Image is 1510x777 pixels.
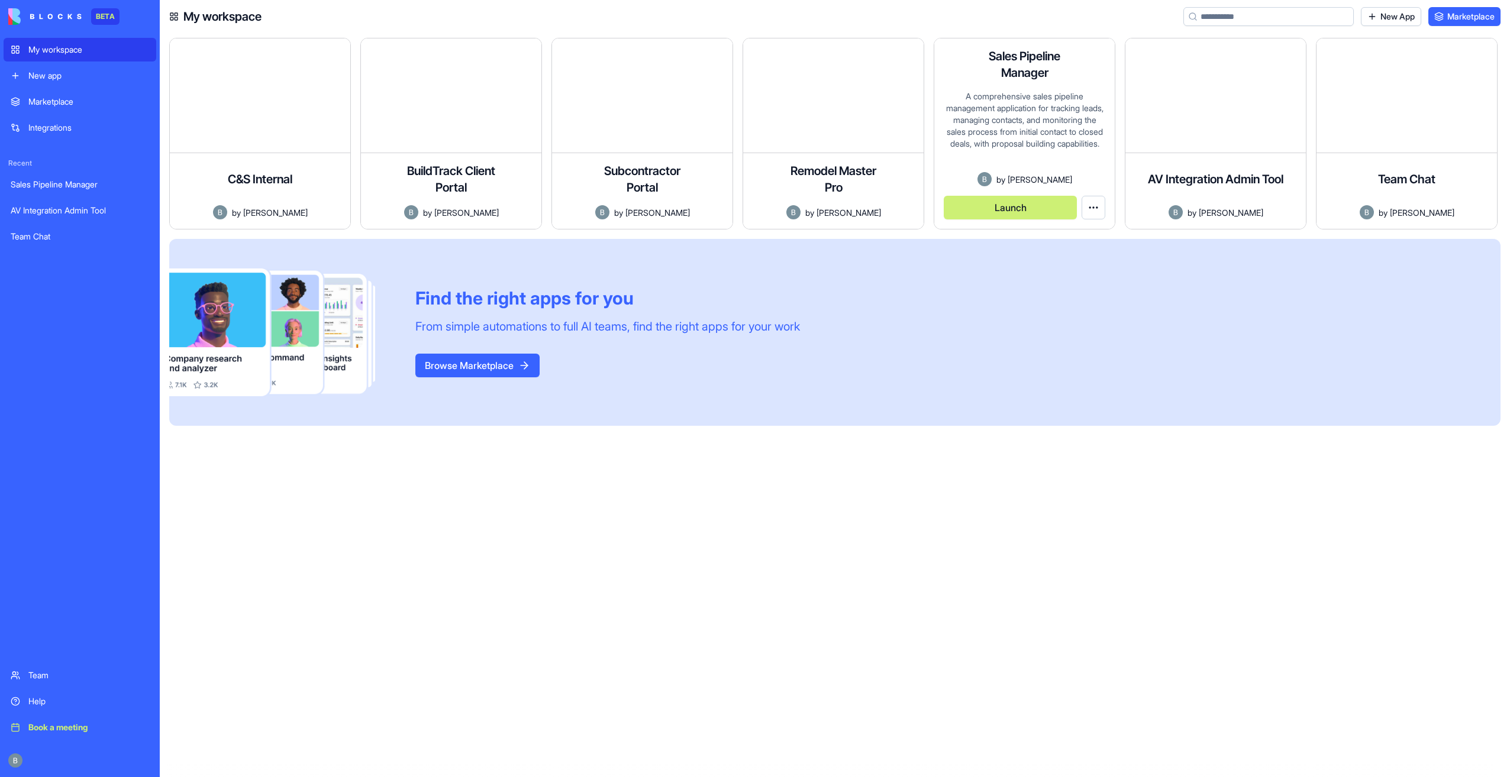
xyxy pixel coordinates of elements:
img: Avatar [404,205,418,219]
span: by [1379,206,1388,219]
span: by [423,206,432,219]
button: Launch [944,196,1077,219]
a: Remodel Master ProAvatarby[PERSON_NAME] [743,38,924,229]
div: Sales Pipeline Manager [11,179,149,190]
h4: Subcontractor Portal [595,163,690,196]
h4: C&S Internal [228,171,292,187]
a: Book a meeting [4,716,156,739]
a: New app [4,64,156,88]
div: A comprehensive sales pipeline management application for tracking leads, managing contacts, and ... [944,90,1105,172]
a: AV Integration Admin ToolAvatarby[PERSON_NAME] [1125,38,1306,229]
div: Integrations [28,122,149,134]
h4: Team Chat [1378,171,1435,187]
span: by [805,206,814,219]
span: Recent [4,158,156,168]
div: Help [28,695,149,707]
a: My workspace [4,38,156,61]
a: BuildTrack Client PortalAvatarby[PERSON_NAME] [360,38,542,229]
img: logo [8,8,82,25]
span: [PERSON_NAME] [817,206,881,219]
a: New App [1361,7,1421,26]
div: New app [28,70,149,82]
span: [PERSON_NAME] [434,206,499,219]
div: Team [28,669,149,681]
img: Avatar [595,205,609,219]
img: Avatar [786,205,801,219]
span: by [614,206,623,219]
div: Find the right apps for you [415,287,800,309]
button: Browse Marketplace [415,354,540,377]
span: [PERSON_NAME] [1390,206,1454,219]
img: Avatar [213,205,227,219]
h4: Sales Pipeline Manager [977,48,1072,81]
span: [PERSON_NAME] [243,206,308,219]
span: by [996,173,1005,186]
div: AV Integration Admin Tool [11,205,149,216]
img: ACg8ocIug40qN1SCXJiinWdltW7QsPxROn8ZAVDlgOtPD8eQfXIZmw=s96-c [8,753,22,768]
img: Avatar [977,172,992,186]
h4: My workspace [183,8,262,25]
a: Marketplace [4,90,156,114]
div: Team Chat [11,231,149,242]
a: Sales Pipeline ManagerA comprehensive sales pipeline management application for tracking leads, m... [934,38,1115,229]
img: Avatar [1360,205,1374,219]
h4: BuildTrack Client Portal [404,163,499,196]
a: Marketplace [1428,7,1501,26]
span: by [1188,206,1196,219]
a: BETA [8,8,120,25]
a: Integrations [4,116,156,140]
a: Browse Marketplace [415,360,540,371]
div: Marketplace [28,96,149,108]
a: Sales Pipeline Manager [4,173,156,196]
a: AV Integration Admin Tool [4,199,156,222]
a: Help [4,689,156,713]
a: Team ChatAvatarby[PERSON_NAME] [1316,38,1498,229]
span: [PERSON_NAME] [1199,206,1263,219]
div: My workspace [28,44,149,56]
h4: AV Integration Admin Tool [1148,171,1283,187]
div: BETA [91,8,120,25]
a: C&S InternalAvatarby[PERSON_NAME] [169,38,351,229]
h4: Remodel Master Pro [786,163,881,196]
span: by [232,206,241,219]
span: [PERSON_NAME] [625,206,690,219]
a: Team Chat [4,225,156,248]
div: From simple automations to full AI teams, find the right apps for your work [415,318,800,335]
img: Avatar [1169,205,1183,219]
a: Subcontractor PortalAvatarby[PERSON_NAME] [551,38,733,229]
a: Team [4,663,156,687]
div: Book a meeting [28,721,149,733]
span: [PERSON_NAME] [1008,173,1072,186]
